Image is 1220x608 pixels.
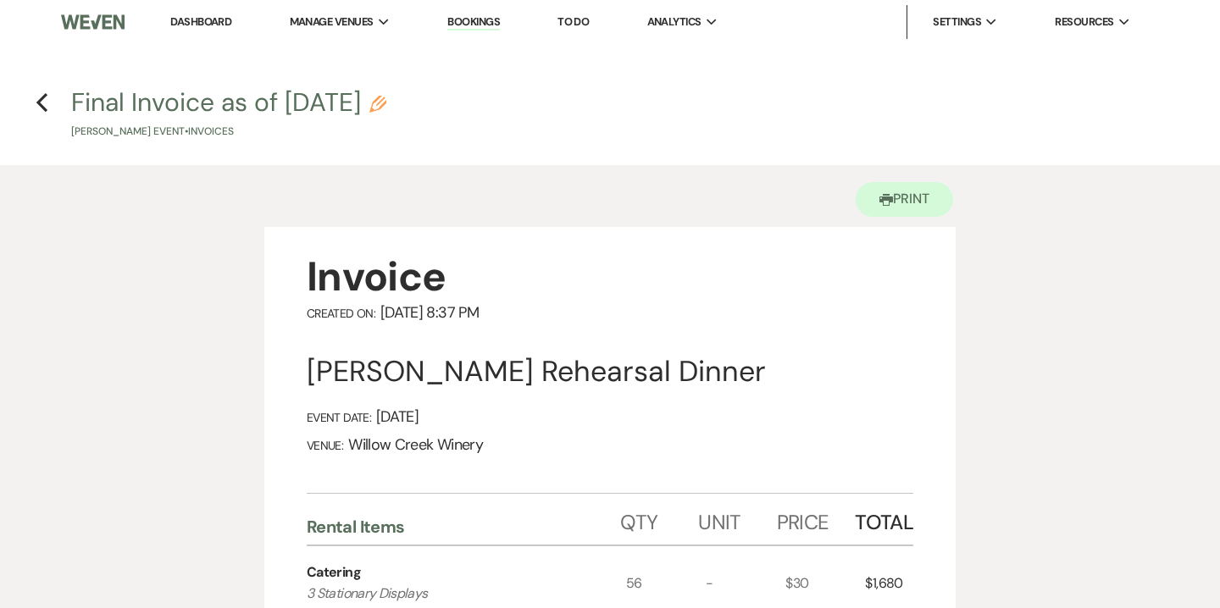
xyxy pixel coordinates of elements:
[71,90,386,140] button: Final Invoice as of [DATE][PERSON_NAME] Event•Invoices
[307,562,361,583] div: Catering
[698,494,776,544] div: Unit
[307,353,913,390] div: [PERSON_NAME] Rehearsal Dinner
[61,4,125,40] img: Weven Logo
[777,494,855,544] div: Price
[307,306,375,321] span: Created On:
[307,251,913,303] div: Invoice
[1055,14,1113,30] span: Resources
[307,407,913,427] div: [DATE]
[307,583,594,605] p: 3 Stationary Displays
[307,435,913,455] div: Willow Creek Winery
[307,303,913,323] div: [DATE] 8:37 PM
[71,124,386,140] p: [PERSON_NAME] Event • Invoices
[170,14,231,29] a: Dashboard
[290,14,374,30] span: Manage Venues
[307,438,343,453] span: Venue:
[933,14,981,30] span: Settings
[307,516,620,538] div: Rental Items
[856,182,953,217] button: Print
[620,494,698,544] div: Qty
[307,410,371,425] span: Event Date:
[447,14,500,30] a: Bookings
[647,14,701,30] span: Analytics
[855,494,913,544] div: Total
[557,14,589,29] a: To Do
